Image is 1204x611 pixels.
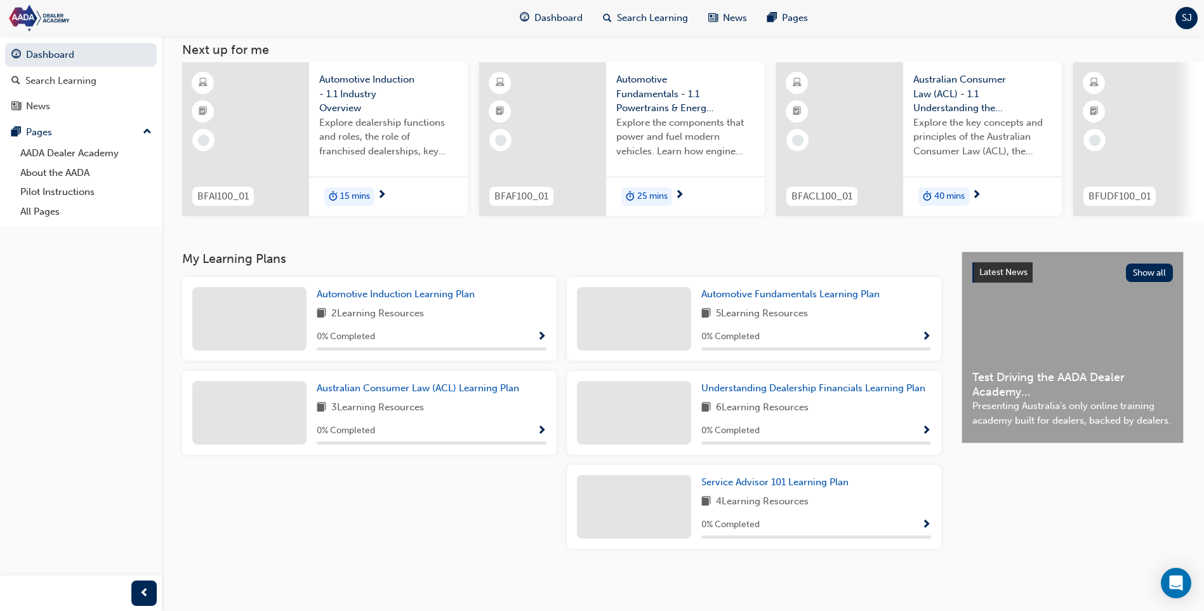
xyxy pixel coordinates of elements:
span: learningRecordVerb_NONE-icon [495,135,506,146]
span: learningRecordVerb_NONE-icon [792,135,804,146]
span: 15 mins [340,189,370,204]
span: duration-icon [626,189,635,205]
span: 40 mins [934,189,965,204]
span: learningResourceType_ELEARNING-icon [793,75,802,91]
h3: Next up for me [162,43,1204,57]
span: 0 % Completed [701,424,760,438]
button: Pages [5,121,157,144]
a: Dashboard [5,43,157,67]
span: book-icon [701,306,711,322]
span: SJ [1182,11,1192,25]
a: Search Learning [5,69,157,93]
div: News [26,99,50,114]
span: 5 Learning Resources [716,306,808,322]
span: duration-icon [329,189,338,205]
span: Explore the key concepts and principles of the Australian Consumer Law (ACL), the associated pena... [913,116,1052,159]
img: Trak [6,4,152,32]
span: Australian Consumer Law (ACL) Learning Plan [317,382,519,394]
span: pages-icon [11,127,21,138]
span: BFAF100_01 [494,189,548,204]
span: Automotive Induction Learning Plan [317,288,475,300]
span: up-icon [143,124,152,140]
span: next-icon [377,190,387,201]
span: Automotive Fundamentals Learning Plan [701,288,880,300]
div: Search Learning [25,74,96,88]
button: Show Progress [922,423,931,439]
span: BFUDF100_01 [1088,189,1151,204]
span: 0 % Completed [701,518,760,532]
span: pages-icon [767,10,777,26]
span: guage-icon [520,10,529,26]
a: news-iconNews [698,5,757,31]
button: DashboardSearch LearningNews [5,41,157,121]
span: 2 Learning Resources [331,306,424,322]
span: 0 % Completed [701,330,760,344]
span: Test Driving the AADA Dealer Academy... [972,370,1173,399]
button: Show Progress [537,423,546,439]
span: Automotive Fundamentals - 1.1 Powertrains & Energy Systems [616,72,755,116]
button: Show Progress [537,329,546,345]
span: news-icon [708,10,718,26]
a: Automotive Induction Learning Plan [317,287,480,302]
a: search-iconSearch Learning [593,5,698,31]
a: BFAF100_01Automotive Fundamentals - 1.1 Powertrains & Energy SystemsExplore the components that p... [479,62,765,216]
button: SJ [1175,7,1198,29]
a: BFACL100_01Australian Consumer Law (ACL) - 1.1 Understanding the ACL, Consumer Guarantees & the R... [776,62,1062,216]
span: Service Advisor 101 Learning Plan [701,476,849,488]
button: Show all [1126,264,1174,282]
span: Explore the components that power and fuel modern vehicles. Learn how engine construction, altern... [616,116,755,159]
button: Show Progress [922,329,931,345]
a: guage-iconDashboard [510,5,593,31]
span: Show Progress [922,520,931,531]
a: Pilot Instructions [15,182,157,202]
span: Search Learning [617,11,688,25]
a: Australian Consumer Law (ACL) Learning Plan [317,381,524,396]
span: Automotive Induction - 1.1 Industry Overview [319,72,458,116]
span: guage-icon [11,50,21,61]
a: BFAI100_01Automotive Induction - 1.1 Industry OverviewExplore dealership functions and roles, the... [182,62,468,216]
span: learningResourceType_ELEARNING-icon [1090,75,1099,91]
span: search-icon [603,10,612,26]
span: book-icon [317,306,326,322]
span: Australian Consumer Law (ACL) - 1.1 Understanding the ACL, Consumer Guarantees & the Role of Deal... [913,72,1052,116]
span: booktick-icon [199,104,208,120]
a: pages-iconPages [757,5,818,31]
a: News [5,95,157,118]
span: Understanding Dealership Financials Learning Plan [701,382,925,394]
span: Show Progress [537,426,546,437]
span: 0 % Completed [317,424,375,438]
span: Show Progress [922,332,931,343]
a: All Pages [15,202,157,222]
span: duration-icon [923,189,932,205]
a: Understanding Dealership Financials Learning Plan [701,381,930,396]
span: Pages [782,11,808,25]
span: Presenting Australia's only online training academy built for dealers, backed by dealers. [972,399,1173,427]
button: Show Progress [922,517,931,533]
span: Dashboard [534,11,583,25]
span: Show Progress [537,332,546,343]
span: 6 Learning Resources [716,400,809,416]
span: next-icon [675,190,684,201]
span: search-icon [11,76,20,87]
span: booktick-icon [1090,104,1099,120]
span: learningResourceType_ELEARNING-icon [496,75,505,91]
a: Latest NewsShow allTest Driving the AADA Dealer Academy...Presenting Australia's only online trai... [962,252,1184,443]
span: booktick-icon [496,104,505,120]
div: Open Intercom Messenger [1161,568,1191,598]
span: booktick-icon [793,104,802,120]
h3: My Learning Plans [182,252,941,266]
span: news-icon [11,101,21,112]
span: prev-icon [140,586,149,601]
span: BFAI100_01 [197,189,249,204]
span: book-icon [701,494,711,510]
span: 4 Learning Resources [716,494,809,510]
span: 3 Learning Resources [331,400,424,416]
span: book-icon [701,400,711,416]
div: Pages [26,125,52,140]
span: Show Progress [922,426,931,437]
a: About the AADA [15,163,157,183]
span: learningResourceType_ELEARNING-icon [199,75,208,91]
span: book-icon [317,400,326,416]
